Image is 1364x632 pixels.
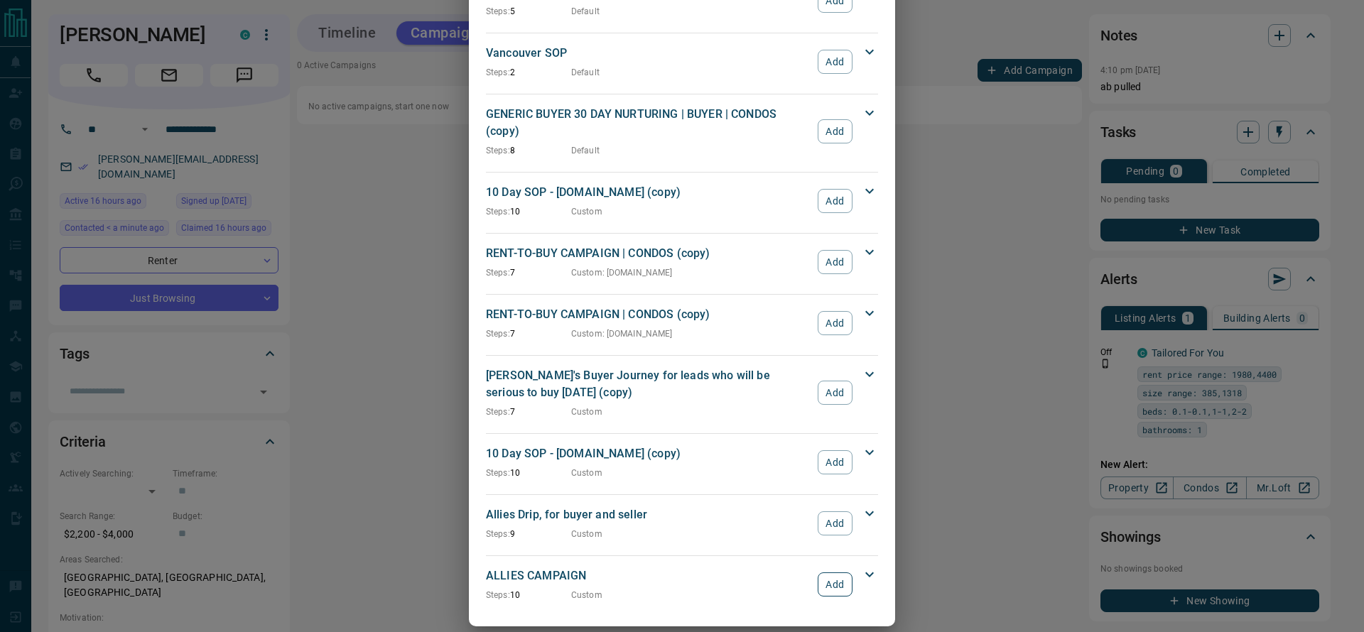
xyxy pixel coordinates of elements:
span: Steps: [486,529,510,539]
p: Custom [571,528,602,540]
p: 10 Day SOP - [DOMAIN_NAME] (copy) [486,184,811,201]
p: 10 [486,589,571,601]
p: Default [571,144,600,157]
span: Steps: [486,6,510,16]
p: Custom [571,467,602,479]
p: Custom [571,589,602,601]
button: Add [818,450,852,474]
p: Custom : [DOMAIN_NAME] [571,266,672,279]
p: [PERSON_NAME]'s Buyer Journey for leads who will be serious to buy [DATE] (copy) [486,367,811,401]
p: Custom : [DOMAIN_NAME] [571,327,672,340]
div: 10 Day SOP - [DOMAIN_NAME] (copy)Steps:10CustomAdd [486,181,878,221]
button: Add [818,381,852,405]
span: Steps: [486,468,510,478]
div: 10 Day SOP - [DOMAIN_NAME] (copy)Steps:10CustomAdd [486,442,878,482]
span: Steps: [486,67,510,77]
span: Steps: [486,268,510,278]
div: ALLIES CAMPAIGNSteps:10CustomAdd [486,565,878,604]
p: Vancouver SOP [486,45,811,62]
span: Steps: [486,329,510,339]
p: 2 [486,66,571,79]
p: Allies Drip, for buyer and seller [486,506,811,523]
span: Steps: [486,590,510,600]
span: Steps: [486,146,510,156]
button: Add [818,311,852,335]
p: 10 Day SOP - [DOMAIN_NAME] (copy) [486,445,811,462]
span: Steps: [486,407,510,417]
p: 5 [486,5,571,18]
button: Add [818,189,852,213]
button: Add [818,50,852,74]
div: Allies Drip, for buyer and sellerSteps:9CustomAdd [486,503,878,543]
p: 7 [486,327,571,340]
button: Add [818,511,852,535]
p: GENERIC BUYER 30 DAY NURTURING | BUYER | CONDOS (copy) [486,106,811,140]
p: Default [571,5,600,18]
button: Add [818,250,852,274]
p: 10 [486,205,571,218]
p: Default [571,66,600,79]
div: RENT-TO-BUY CAMPAIGN | CONDOS (copy)Steps:7Custom: [DOMAIN_NAME]Add [486,303,878,343]
p: RENT-TO-BUY CAMPAIGN | CONDOS (copy) [486,306,811,323]
p: 8 [486,144,571,157]
p: 10 [486,467,571,479]
p: 7 [486,405,571,418]
div: Vancouver SOPSteps:2DefaultAdd [486,42,878,82]
p: 7 [486,266,571,279]
div: GENERIC BUYER 30 DAY NURTURING | BUYER | CONDOS (copy)Steps:8DefaultAdd [486,103,878,160]
button: Add [818,119,852,143]
p: ALLIES CAMPAIGN [486,567,811,584]
p: 9 [486,528,571,540]
p: Custom [571,405,602,418]
div: [PERSON_NAME]'s Buyer Journey for leads who will be serious to buy [DATE] (copy)Steps:7CustomAdd [486,364,878,421]
p: Custom [571,205,602,218]
div: RENT-TO-BUY CAMPAIGN | CONDOS (copy)Steps:7Custom: [DOMAIN_NAME]Add [486,242,878,282]
span: Steps: [486,207,510,217]
p: RENT-TO-BUY CAMPAIGN | CONDOS (copy) [486,245,811,262]
button: Add [818,572,852,596]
